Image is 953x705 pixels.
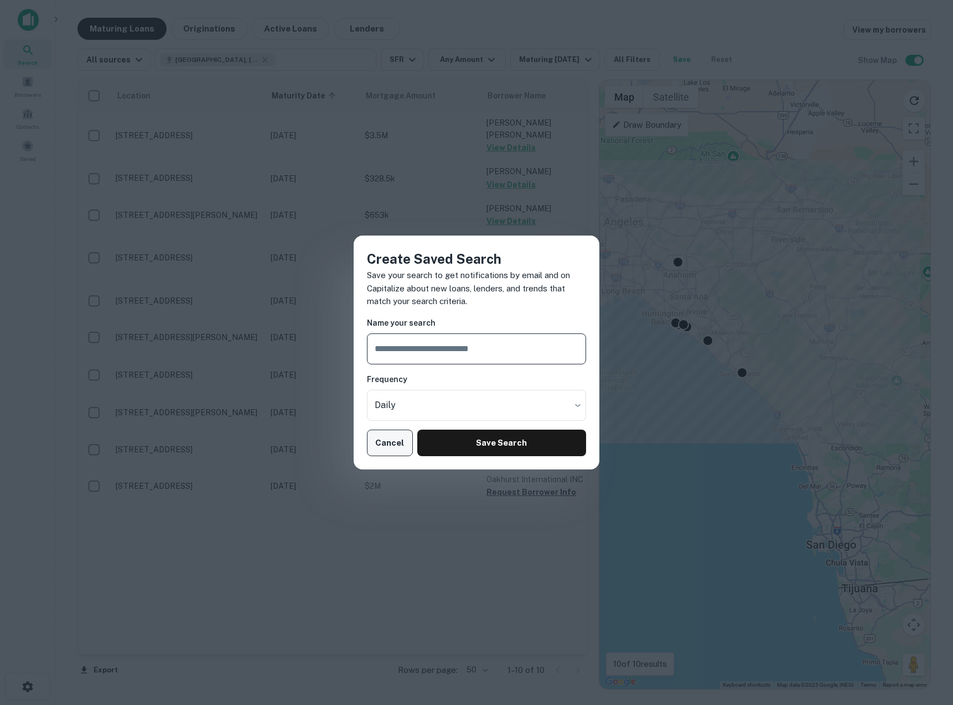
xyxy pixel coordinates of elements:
[367,430,413,456] button: Cancel
[367,269,586,308] p: Save your search to get notifications by email and on Capitalize about new loans, lenders, and tr...
[367,249,586,269] h4: Create Saved Search
[367,373,586,385] h6: Frequency
[417,430,586,456] button: Save Search
[367,390,586,421] div: Without label
[367,317,586,329] h6: Name your search
[898,617,953,670] iframe: Chat Widget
